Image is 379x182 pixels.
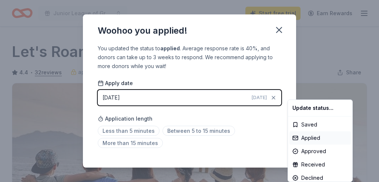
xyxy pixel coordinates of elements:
span: Junior League of Greater [PERSON_NAME] [DATE] Couture [53,9,113,18]
div: Approved [289,145,351,158]
div: Update status... [289,101,351,115]
div: Applied [289,131,351,145]
div: Saved [289,118,351,131]
div: Received [289,158,351,171]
